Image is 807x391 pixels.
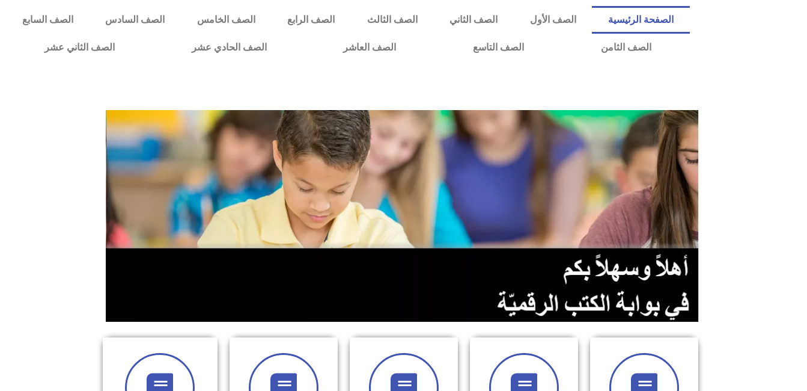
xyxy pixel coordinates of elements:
[181,6,271,34] a: الصف الخامس
[305,34,434,61] a: الصف العاشر
[592,6,689,34] a: الصفحة الرئيسية
[271,6,350,34] a: الصف الرابع
[434,34,562,61] a: الصف التاسع
[6,6,89,34] a: الصف السابع
[433,6,513,34] a: الصف الثاني
[6,34,153,61] a: الصف الثاني عشر
[90,6,181,34] a: الصف السادس
[562,34,690,61] a: الصف الثامن
[153,34,305,61] a: الصف الحادي عشر
[514,6,592,34] a: الصف الأول
[351,6,433,34] a: الصف الثالث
